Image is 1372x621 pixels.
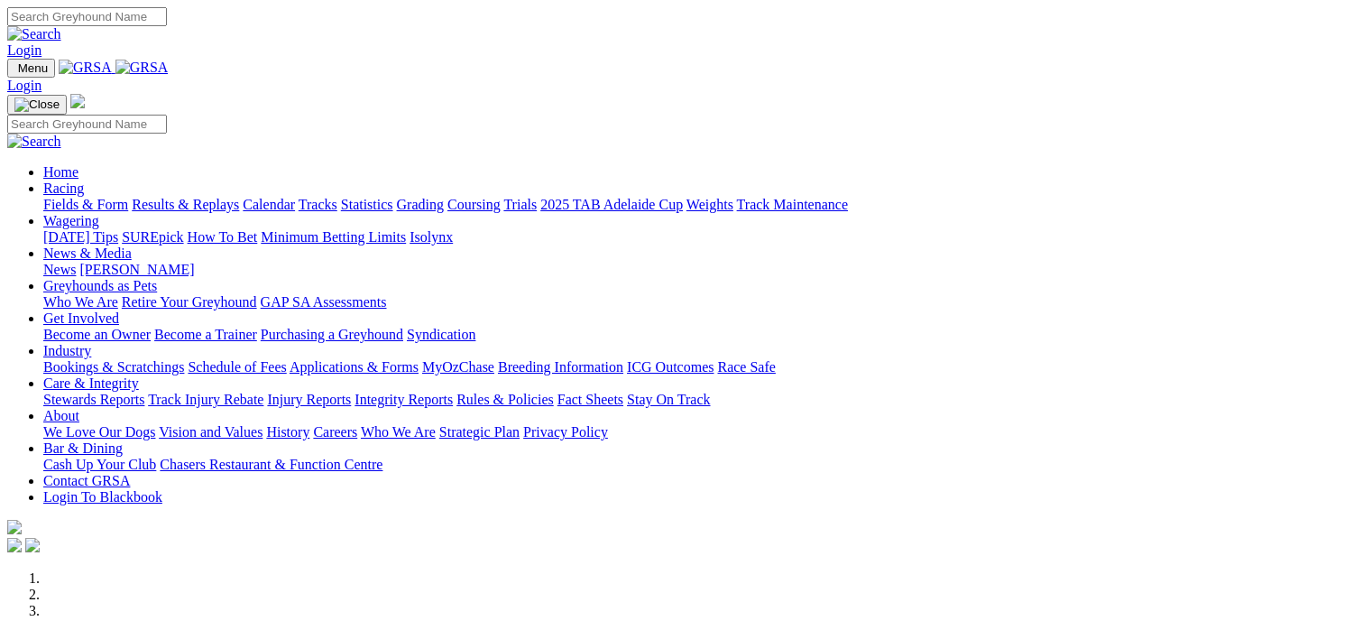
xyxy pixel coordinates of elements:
[407,327,475,342] a: Syndication
[18,61,48,75] span: Menu
[523,424,608,440] a: Privacy Policy
[7,95,67,115] button: Toggle navigation
[261,294,387,310] a: GAP SA Assessments
[159,424,262,440] a: Vision and Values
[43,457,156,472] a: Cash Up Your Club
[43,246,132,261] a: News & Media
[361,424,436,440] a: Who We Are
[439,424,520,440] a: Strategic Plan
[397,197,444,212] a: Grading
[341,197,393,212] a: Statistics
[43,343,91,358] a: Industry
[355,392,453,407] a: Integrity Reports
[43,229,1365,246] div: Wagering
[43,440,123,456] a: Bar & Dining
[14,97,60,112] img: Close
[7,42,41,58] a: Login
[43,164,78,180] a: Home
[122,294,257,310] a: Retire Your Greyhound
[299,197,337,212] a: Tracks
[43,408,79,423] a: About
[313,424,357,440] a: Careers
[717,359,775,375] a: Race Safe
[627,359,714,375] a: ICG Outcomes
[43,359,184,375] a: Bookings & Scratchings
[422,359,494,375] a: MyOzChase
[7,520,22,534] img: logo-grsa-white.png
[7,115,167,134] input: Search
[7,7,167,26] input: Search
[7,78,41,93] a: Login
[148,392,263,407] a: Track Injury Rebate
[122,229,183,245] a: SUREpick
[132,197,239,212] a: Results & Replays
[43,310,119,326] a: Get Involved
[43,375,139,391] a: Care & Integrity
[503,197,537,212] a: Trials
[43,392,1365,408] div: Care & Integrity
[43,278,157,293] a: Greyhounds as Pets
[261,229,406,245] a: Minimum Betting Limits
[43,457,1365,473] div: Bar & Dining
[43,392,144,407] a: Stewards Reports
[25,538,40,552] img: twitter.svg
[43,424,155,440] a: We Love Our Dogs
[456,392,554,407] a: Rules & Policies
[43,262,76,277] a: News
[43,197,1365,213] div: Racing
[70,94,85,108] img: logo-grsa-white.png
[498,359,623,375] a: Breeding Information
[43,327,151,342] a: Become an Owner
[43,197,128,212] a: Fields & Form
[267,392,351,407] a: Injury Reports
[447,197,501,212] a: Coursing
[43,489,162,505] a: Login To Blackbook
[188,229,258,245] a: How To Bet
[43,294,118,310] a: Who We Are
[290,359,419,375] a: Applications & Forms
[686,197,733,212] a: Weights
[43,327,1365,343] div: Get Involved
[43,262,1365,278] div: News & Media
[410,229,453,245] a: Isolynx
[627,392,710,407] a: Stay On Track
[115,60,169,76] img: GRSA
[59,60,112,76] img: GRSA
[737,197,848,212] a: Track Maintenance
[79,262,194,277] a: [PERSON_NAME]
[43,473,130,488] a: Contact GRSA
[7,26,61,42] img: Search
[7,134,61,150] img: Search
[154,327,257,342] a: Become a Trainer
[266,424,309,440] a: History
[7,59,55,78] button: Toggle navigation
[43,229,118,245] a: [DATE] Tips
[261,327,403,342] a: Purchasing a Greyhound
[43,424,1365,440] div: About
[243,197,295,212] a: Calendar
[43,181,84,196] a: Racing
[557,392,623,407] a: Fact Sheets
[43,294,1365,310] div: Greyhounds as Pets
[7,538,22,552] img: facebook.svg
[43,359,1365,375] div: Industry
[43,213,99,228] a: Wagering
[160,457,382,472] a: Chasers Restaurant & Function Centre
[188,359,286,375] a: Schedule of Fees
[540,197,683,212] a: 2025 TAB Adelaide Cup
